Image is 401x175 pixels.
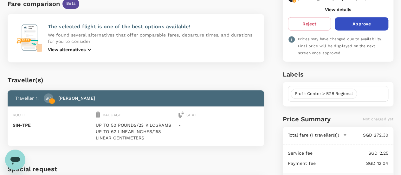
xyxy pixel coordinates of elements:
p: SGD 2.25 [313,150,388,156]
p: The selected flight is one of the best options available! [48,23,256,30]
p: View alternatives [48,46,86,53]
button: View details [325,7,351,12]
p: UP TO 50 POUNDS/23 KILOGRAMS UP TO 62 LINEAR INCHES/158 LINEAR CENTIMETERS [96,122,176,141]
p: SIN - TPE [13,122,93,128]
p: Payment fee [288,160,316,166]
iframe: Button to launch messaging window [5,150,25,170]
span: Beta [62,1,79,7]
button: View alternatives [48,46,93,53]
p: SGD 272.30 [347,132,388,138]
p: - [178,122,259,128]
p: [PERSON_NAME] [58,95,95,101]
p: Total fare (1 traveller(s)) [288,132,339,138]
img: seat-icon [178,111,184,118]
p: SGD 12.04 [316,160,388,166]
p: SO [45,95,51,101]
span: Profit Center > B2B Regional [291,91,357,97]
button: Approve [335,17,388,30]
span: Prices may have changed due to availability. Final price will be displayed on the next screen onc... [298,37,382,55]
p: We found several alternatives that offer comparable fares, departure times, and durations for you... [48,32,256,44]
span: Route [13,113,26,117]
span: Baggage [103,113,122,117]
h6: Labels [283,69,393,79]
p: Service fee [288,150,313,156]
h6: Special request [8,164,264,174]
p: Traveller 1 : [15,95,39,101]
button: Total fare (1 traveller(s)) [288,132,347,138]
img: baggage-icon [96,111,100,118]
button: Reject [288,17,331,30]
span: Seat [186,113,196,117]
h6: Price Summary [283,114,331,124]
div: Traveller(s) [8,75,264,85]
span: Not charged yet [363,117,393,121]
